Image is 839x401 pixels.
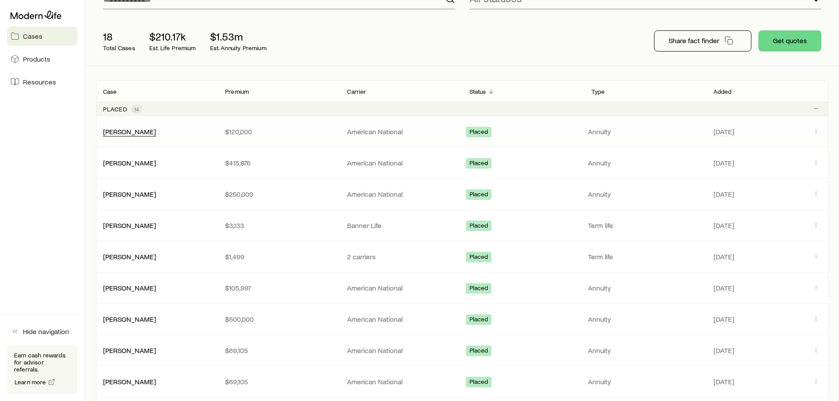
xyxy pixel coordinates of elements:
span: Placed [469,253,488,262]
span: [DATE] [713,252,734,261]
p: American National [347,315,455,324]
span: [DATE] [713,315,734,324]
p: Term life [588,221,703,230]
a: [PERSON_NAME] [103,127,156,136]
p: Annuity [588,158,703,167]
p: Status [469,88,486,95]
p: Placed [103,106,127,113]
div: [PERSON_NAME] [103,158,156,168]
span: Cases [23,32,42,40]
p: Term life [588,252,703,261]
div: [PERSON_NAME] [103,190,156,199]
p: Est. Annuity Premium [210,44,266,52]
a: Products [7,49,78,69]
p: $69,105 [225,377,333,386]
div: [PERSON_NAME] [103,283,156,293]
button: Hide navigation [7,322,78,341]
div: [PERSON_NAME] [103,377,156,386]
p: Annuity [588,377,703,386]
p: Annuity [588,315,703,324]
p: American National [347,190,455,199]
p: American National [347,377,455,386]
a: [PERSON_NAME] [103,158,156,167]
p: Est. Life Premium [149,44,196,52]
div: [PERSON_NAME] [103,221,156,230]
p: $210.17k [149,30,196,43]
p: Annuity [588,283,703,292]
div: [PERSON_NAME] [103,346,156,355]
span: Products [23,55,50,63]
a: [PERSON_NAME] [103,346,156,354]
a: [PERSON_NAME] [103,377,156,386]
div: Earn cash rewards for advisor referrals.Learn more [7,345,78,394]
p: American National [347,158,455,167]
span: [DATE] [713,158,734,167]
a: Resources [7,72,78,92]
div: [PERSON_NAME] [103,315,156,324]
span: 14 [134,106,139,113]
span: Placed [469,159,488,169]
p: 18 [103,30,135,43]
p: American National [347,346,455,355]
p: $1.53m [210,30,266,43]
span: Placed [469,316,488,325]
p: $250,000 [225,190,333,199]
a: [PERSON_NAME] [103,221,156,229]
a: Cases [7,26,78,46]
span: Learn more [15,379,46,385]
p: Banner Life [347,221,455,230]
a: [PERSON_NAME] [103,190,156,198]
p: $120,000 [225,127,333,136]
a: [PERSON_NAME] [103,315,156,323]
span: Placed [469,191,488,200]
span: Resources [23,77,56,86]
p: $1,499 [225,252,333,261]
p: $3,133 [225,221,333,230]
a: [PERSON_NAME] [103,283,156,292]
p: Annuity [588,127,703,136]
p: Type [591,88,605,95]
p: American National [347,127,455,136]
span: Placed [469,378,488,387]
span: [DATE] [713,283,734,292]
span: [DATE] [713,377,734,386]
p: Premium [225,88,249,95]
p: Annuity [588,190,703,199]
span: Hide navigation [23,327,69,336]
span: Placed [469,128,488,137]
p: Case [103,88,117,95]
button: Get quotes [758,30,821,52]
p: Carrier [347,88,366,95]
p: $105,997 [225,283,333,292]
p: $500,000 [225,315,333,324]
span: Placed [469,347,488,356]
p: Added [713,88,732,95]
span: [DATE] [713,127,734,136]
span: [DATE] [713,346,734,355]
p: $69,105 [225,346,333,355]
p: Total Cases [103,44,135,52]
p: American National [347,283,455,292]
button: Share fact finder [654,30,751,52]
span: Placed [469,284,488,294]
p: 2 carriers [347,252,455,261]
a: [PERSON_NAME] [103,252,156,261]
p: Annuity [588,346,703,355]
span: [DATE] [713,221,734,230]
p: Share fact finder [669,36,719,45]
p: $415,876 [225,158,333,167]
span: [DATE] [713,190,734,199]
p: Earn cash rewards for advisor referrals. [14,352,70,373]
span: Placed [469,222,488,231]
